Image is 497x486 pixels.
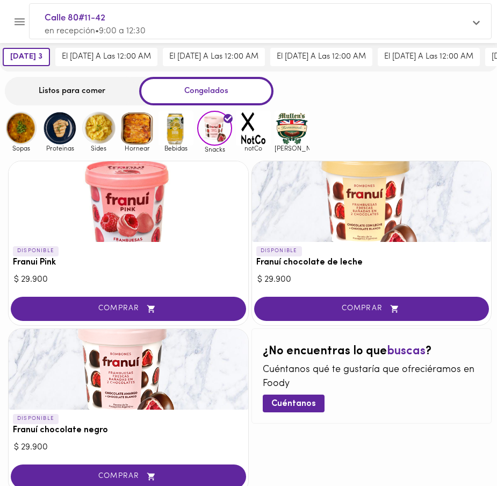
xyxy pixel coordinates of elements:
img: Hornear [120,111,155,146]
span: Sides [81,145,116,152]
div: Franui Pink [9,161,248,242]
span: Calle 80#11-42 [45,11,465,25]
button: el [DATE] a las 12:00 AM [270,48,372,66]
div: Franuí chocolate negro [9,329,248,410]
img: Snacks [197,111,232,146]
div: $ 29.900 [14,274,243,286]
img: mullens [275,111,309,146]
iframe: Messagebird Livechat Widget [445,434,497,486]
span: COMPRAR [24,472,233,481]
span: [DATE] 3 [10,52,42,62]
span: notCo [236,145,271,152]
span: en recepción • 9:00 a 12:30 [45,27,146,35]
span: Hornear [120,145,155,152]
img: Proteinas [42,111,77,146]
span: el [DATE] a las 12:00 AM [62,52,151,62]
span: Bebidas [159,145,193,152]
p: DISPONIBLE [256,246,302,256]
span: COMPRAR [24,304,233,313]
span: Sopas [4,145,39,152]
p: DISPONIBLE [13,414,59,424]
div: $ 29.900 [14,441,243,454]
div: Franuí chocolate de leche [252,161,492,242]
div: Congelados [139,77,273,105]
span: Proteinas [42,145,77,152]
button: el [DATE] a las 12:00 AM [378,48,480,66]
p: Cuéntanos qué te gustaría que ofreciéramos en Foody [263,363,481,391]
div: $ 29.900 [257,274,486,286]
button: [DATE] 3 [3,48,50,66]
span: [PERSON_NAME] [275,145,309,152]
p: DISPONIBLE [13,246,59,256]
h3: Franuí chocolate de leche [256,258,487,268]
h3: Franui Pink [13,258,244,268]
img: Sides [81,111,116,146]
span: el [DATE] a las 12:00 AM [384,52,473,62]
span: COMPRAR [268,304,476,313]
button: Menu [6,9,33,35]
h3: Franuí chocolate negro [13,426,244,435]
span: el [DATE] a las 12:00 AM [169,52,258,62]
img: Sopas [4,111,39,146]
button: el [DATE] a las 12:00 AM [55,48,157,66]
img: Bebidas [159,111,193,146]
h2: ¿No encuentras lo que ? [263,345,481,358]
span: el [DATE] a las 12:00 AM [277,52,366,62]
button: el [DATE] a las 12:00 AM [163,48,265,66]
button: COMPRAR [11,297,246,321]
div: Listos para comer [5,77,139,105]
span: Cuéntanos [271,399,316,409]
span: buscas [387,345,426,358]
button: COMPRAR [254,297,489,321]
button: Cuéntanos [263,395,325,412]
span: Snacks [197,146,232,153]
img: notCo [236,111,271,146]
